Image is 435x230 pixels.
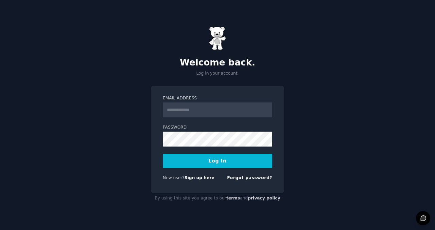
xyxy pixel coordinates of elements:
[163,124,272,131] label: Password
[151,193,284,204] div: By using this site you agree to our and
[226,196,240,200] a: terms
[151,57,284,68] h2: Welcome back.
[209,26,226,50] img: Gummy Bear
[163,95,272,101] label: Email Address
[163,154,272,168] button: Log In
[248,196,280,200] a: privacy policy
[151,71,284,77] p: Log in your account.
[227,175,272,180] a: Forgot password?
[185,175,214,180] a: Sign up here
[163,175,185,180] span: New user?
